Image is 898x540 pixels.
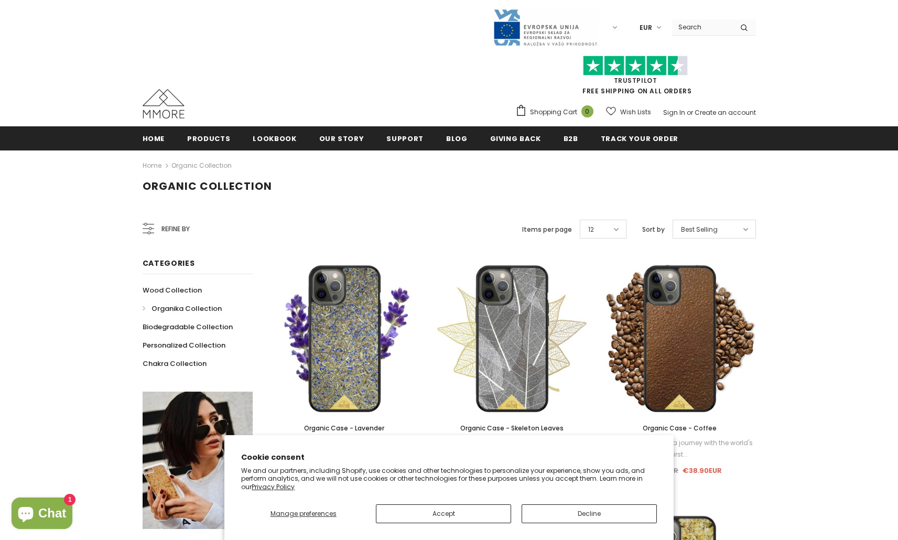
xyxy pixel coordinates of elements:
a: Organic Case - Coffee [603,423,755,434]
div: Take your senses on a journey with the world's first... [603,437,755,460]
label: Items per page [522,224,572,235]
a: Create an account [695,108,756,117]
span: Home [143,134,165,144]
span: Organic Case - Lavender [304,424,384,433]
label: Sort by [642,224,665,235]
span: FREE SHIPPING ON ALL ORDERS [515,60,756,95]
a: B2B [564,126,578,150]
a: Shopping Cart 0 [515,104,599,120]
span: Personalized Collection [143,340,225,350]
span: Organika Collection [152,304,222,314]
p: We and our partners, including Shopify, use cookies and other technologies to personalize your ex... [241,467,657,491]
a: Blog [446,126,468,150]
a: Wish Lists [606,103,651,121]
a: Javni Razpis [493,23,598,31]
span: Refine by [161,223,190,235]
span: Shopping Cart [530,107,577,117]
button: Manage preferences [241,504,365,523]
span: B2B [564,134,578,144]
span: 12 [588,224,594,235]
a: Our Story [319,126,364,150]
h2: Cookie consent [241,452,657,463]
span: Blog [446,134,468,144]
a: Products [187,126,230,150]
span: Biodegradable Collection [143,322,233,332]
span: Chakra Collection [143,359,207,369]
inbox-online-store-chat: Shopify online store chat [8,498,75,532]
a: Privacy Policy [252,482,295,491]
a: Sign In [663,108,685,117]
img: Trust Pilot Stars [583,56,688,76]
span: Categories [143,258,195,268]
span: Wood Collection [143,285,202,295]
a: Biodegradable Collection [143,318,233,336]
span: €44.90EUR [637,466,678,476]
input: Search Site [672,19,732,35]
span: Giving back [490,134,541,144]
span: Our Story [319,134,364,144]
span: Wish Lists [620,107,651,117]
img: MMORE Cases [143,89,185,118]
a: Organic Case - Skeleton Leaves [436,423,588,434]
a: support [386,126,424,150]
span: Products [187,134,230,144]
span: or [687,108,693,117]
a: Trustpilot [614,76,657,85]
a: Giving back [490,126,541,150]
span: Manage preferences [271,509,337,518]
span: Track your order [601,134,678,144]
span: Best Selling [681,224,718,235]
a: Organic Case - Lavender [268,423,420,434]
button: Decline [522,504,657,523]
a: Organika Collection [143,299,222,318]
img: Javni Razpis [493,8,598,47]
a: Wood Collection [143,281,202,299]
span: Organic Case - Skeleton Leaves [460,424,564,433]
button: Accept [376,504,511,523]
span: €38.90EUR [683,466,722,476]
span: Organic Collection [143,179,272,193]
a: Home [143,126,165,150]
span: 0 [581,105,593,117]
a: Track your order [601,126,678,150]
span: EUR [640,23,652,33]
a: Organic Collection [171,161,232,170]
span: Organic Case - Coffee [643,424,717,433]
span: support [386,134,424,144]
a: Personalized Collection [143,336,225,354]
span: Lookbook [253,134,296,144]
a: Home [143,159,161,172]
a: Lookbook [253,126,296,150]
a: Chakra Collection [143,354,207,373]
